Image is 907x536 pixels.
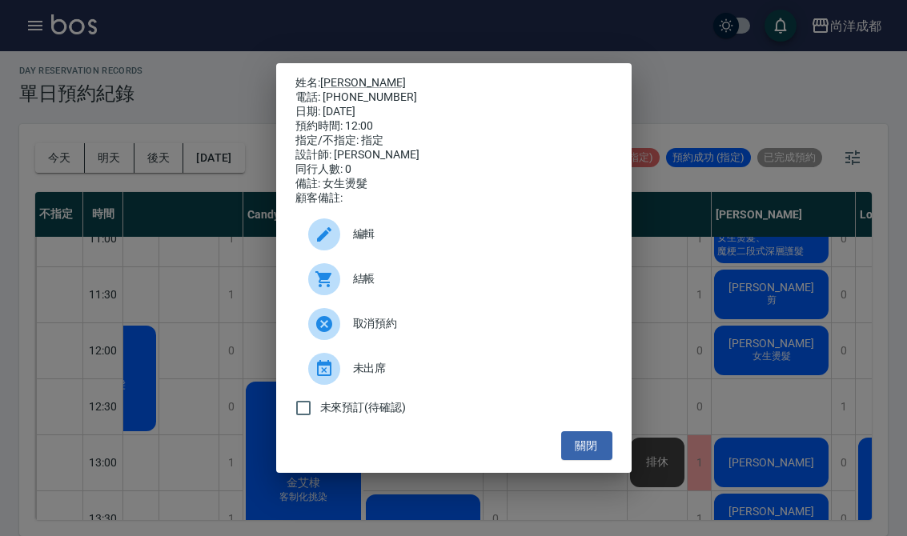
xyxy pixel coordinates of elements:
div: 取消預約 [295,302,612,346]
button: 關閉 [561,431,612,461]
div: 日期: [DATE] [295,105,612,119]
span: 取消預約 [353,315,600,332]
div: 電話: [PHONE_NUMBER] [295,90,612,105]
span: 未出席 [353,360,600,377]
span: 未來預訂(待確認) [320,399,407,416]
div: 顧客備註: [295,191,612,206]
p: 姓名: [295,76,612,90]
div: 同行人數: 0 [295,162,612,177]
span: 結帳 [353,270,600,287]
div: 未出席 [295,346,612,391]
div: 備註: 女生燙髮 [295,177,612,191]
a: 結帳 [295,257,612,302]
div: 設計師: [PERSON_NAME] [295,148,612,162]
span: 編輯 [353,226,600,242]
div: 指定/不指定: 指定 [295,134,612,148]
div: 預約時間: 12:00 [295,119,612,134]
div: 編輯 [295,212,612,257]
a: [PERSON_NAME] [320,76,406,89]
